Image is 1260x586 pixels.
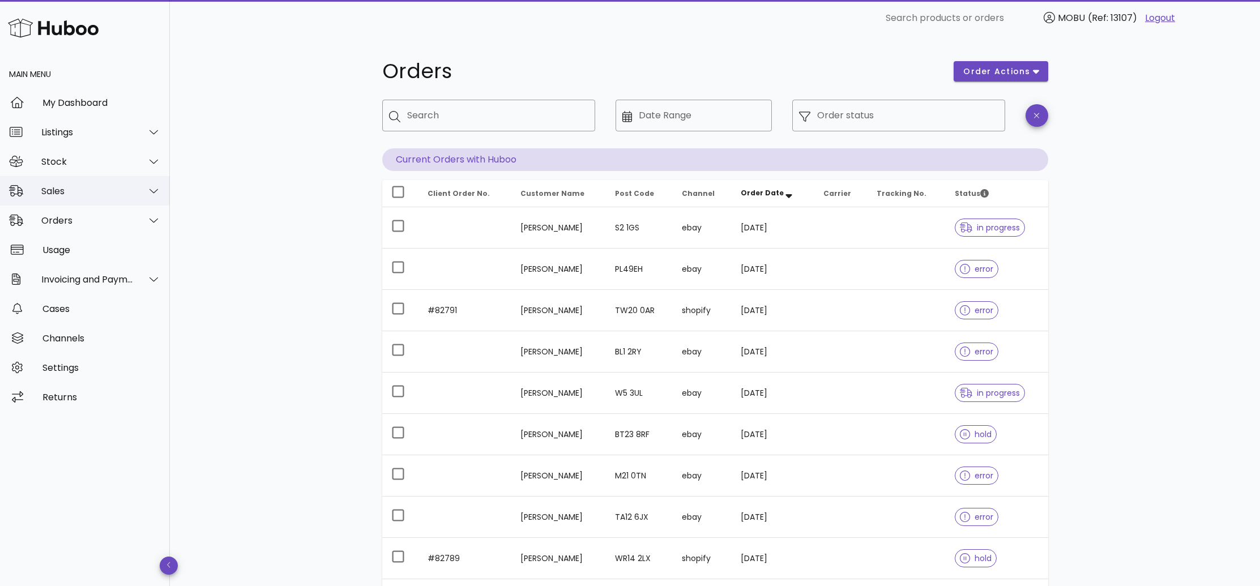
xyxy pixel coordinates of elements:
span: Order Date [741,188,784,198]
td: [DATE] [732,249,814,290]
div: Sales [41,186,134,196]
p: Current Orders with Huboo [382,148,1048,171]
td: PL49EH [606,249,673,290]
td: [PERSON_NAME] [511,373,606,414]
td: WR14 2LX [606,538,673,579]
span: error [960,265,993,273]
div: Cases [42,303,161,314]
td: [DATE] [732,538,814,579]
div: Listings [41,127,134,138]
td: ebay [673,331,732,373]
td: [DATE] [732,455,814,497]
th: Carrier [814,180,868,207]
div: My Dashboard [42,97,161,108]
td: M21 0TN [606,455,673,497]
th: Tracking No. [868,180,946,207]
span: Tracking No. [877,189,926,198]
td: [DATE] [732,207,814,249]
td: [PERSON_NAME] [511,538,606,579]
td: TA12 6JX [606,497,673,538]
span: Customer Name [520,189,584,198]
span: error [960,306,993,314]
td: ebay [673,497,732,538]
td: S2 1GS [606,207,673,249]
td: shopify [673,290,732,331]
div: Orders [41,215,134,226]
td: [DATE] [732,414,814,455]
span: order actions [963,66,1031,78]
div: Stock [41,156,134,167]
td: ebay [673,373,732,414]
td: [DATE] [732,290,814,331]
td: #82789 [418,538,511,579]
a: Logout [1145,11,1175,25]
td: shopify [673,538,732,579]
span: Carrier [823,189,851,198]
td: W5 3UL [606,373,673,414]
span: Status [955,189,989,198]
td: [PERSON_NAME] [511,455,606,497]
span: Channel [682,189,715,198]
td: [PERSON_NAME] [511,331,606,373]
span: hold [960,430,992,438]
td: BT23 8RF [606,414,673,455]
div: Returns [42,392,161,403]
td: #82791 [418,290,511,331]
button: order actions [954,61,1048,82]
img: Huboo Logo [8,16,99,40]
span: in progress [960,224,1020,232]
span: Client Order No. [428,189,490,198]
td: ebay [673,249,732,290]
td: [DATE] [732,373,814,414]
div: Invoicing and Payments [41,274,134,285]
span: error [960,348,993,356]
th: Post Code [606,180,673,207]
td: ebay [673,414,732,455]
td: ebay [673,207,732,249]
th: Status [946,180,1048,207]
th: Customer Name [511,180,606,207]
td: TW20 0AR [606,290,673,331]
span: (Ref: 13107) [1088,11,1137,24]
span: Post Code [615,189,654,198]
h1: Orders [382,61,941,82]
td: ebay [673,455,732,497]
span: error [960,513,993,521]
td: [PERSON_NAME] [511,497,606,538]
div: Settings [42,362,161,373]
div: Usage [42,245,161,255]
td: [PERSON_NAME] [511,414,606,455]
div: Channels [42,333,161,344]
td: [DATE] [732,497,814,538]
span: in progress [960,389,1020,397]
td: [PERSON_NAME] [511,249,606,290]
td: BL1 2RY [606,331,673,373]
td: [DATE] [732,331,814,373]
td: [PERSON_NAME] [511,290,606,331]
th: Client Order No. [418,180,511,207]
th: Channel [673,180,732,207]
td: [PERSON_NAME] [511,207,606,249]
th: Order Date: Sorted descending. Activate to remove sorting. [732,180,814,207]
span: error [960,472,993,480]
span: MOBU [1058,11,1085,24]
span: hold [960,554,992,562]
